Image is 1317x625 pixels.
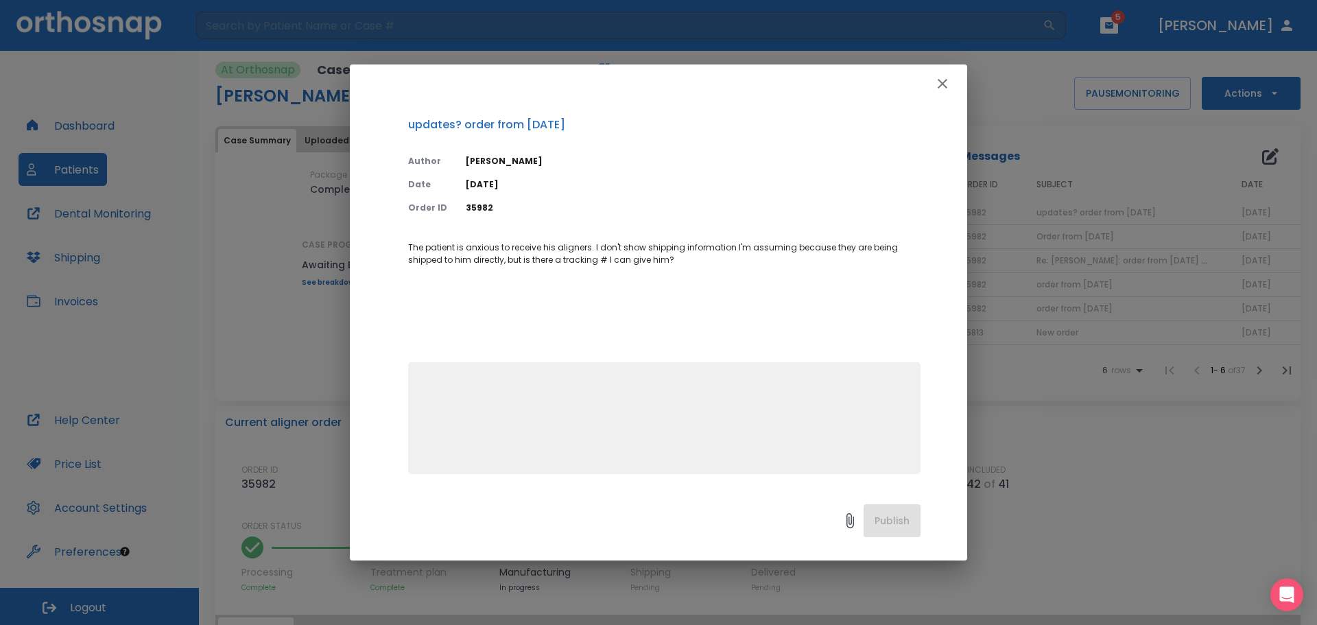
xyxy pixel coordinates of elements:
[408,155,449,167] p: Author
[408,241,900,266] span: The patient is anxious to receive his aligners. I don't show shipping information I'm assuming be...
[466,155,921,167] p: [PERSON_NAME]
[408,202,449,214] p: Order ID
[466,178,921,191] p: [DATE]
[408,117,921,133] p: updates? order from [DATE]
[408,178,449,191] p: Date
[466,202,921,214] p: 35982
[1270,578,1303,611] div: Open Intercom Messenger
